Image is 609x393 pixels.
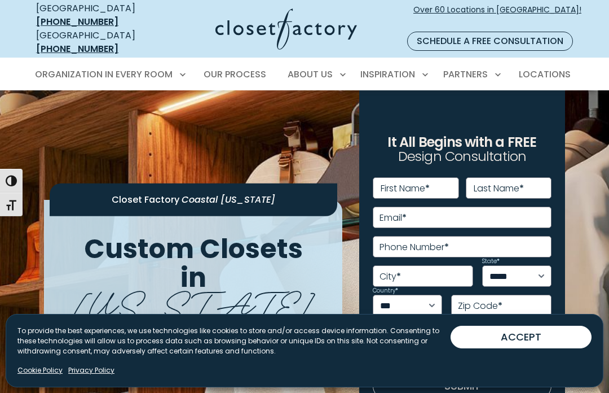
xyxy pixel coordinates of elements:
[17,326,451,356] p: To provide the best experiences, we use technologies like cookies to store and/or access device i...
[112,193,179,206] span: Closet Factory
[407,32,573,51] a: Schedule a Free Consultation
[373,288,398,294] label: Country
[36,15,118,28] a: [PHONE_NUMBER]
[381,184,430,193] label: First Name
[68,365,114,375] a: Privacy Policy
[215,8,357,50] img: Closet Factory Logo
[204,68,266,81] span: Our Process
[17,365,63,375] a: Cookie Policy
[398,147,527,166] span: Design Consultation
[360,68,415,81] span: Inspiration
[35,68,173,81] span: Organization in Every Room
[379,243,449,252] label: Phone Number
[36,29,159,56] div: [GEOGRAPHIC_DATA]
[84,230,303,296] span: Custom Closets in
[474,184,524,193] label: Last Name
[458,302,502,311] label: Zip Code
[482,259,500,264] label: State
[72,276,315,326] span: [US_STATE]
[288,68,333,81] span: About Us
[27,59,582,90] nav: Primary Menu
[519,68,571,81] span: Locations
[36,42,118,55] a: [PHONE_NUMBER]
[36,2,159,29] div: [GEOGRAPHIC_DATA]
[182,193,275,206] span: Coastal [US_STATE]
[451,326,592,348] button: ACCEPT
[387,133,536,151] span: It All Begins with a FREE
[443,68,488,81] span: Partners
[413,4,581,28] span: Over 60 Locations in [GEOGRAPHIC_DATA]!
[379,272,401,281] label: City
[379,213,407,222] label: Email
